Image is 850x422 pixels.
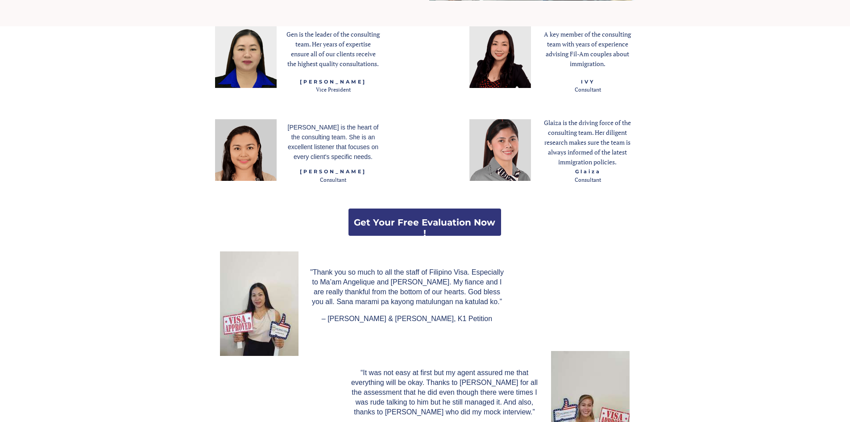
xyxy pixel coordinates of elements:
[575,86,601,93] span: Consultant
[300,168,366,175] span: [PERSON_NAME]
[310,268,504,305] span: "Thank you so much to all the staff of Filipino Visa. Especially to Ma’am Angelique and [PERSON_N...
[286,122,380,162] p: [PERSON_NAME] is the heart of the consulting team. She is an excellent listener that focuses on e...
[575,176,601,183] span: Consultant
[575,168,601,175] span: Glaiza
[544,118,631,166] span: Glaiza is the driving force of the consulting team. Her diligent research makes sure the team is ...
[316,86,351,93] span: Vice President
[351,369,538,416] span: “It was not easy at first but my agent assured me that everything will be okay. Thanks to [PERSON...
[348,209,501,236] a: Get Your Free Evaluation Now !
[544,30,631,68] span: A key member of the consulting team with years of experience advising Fil-Am couples about immigr...
[286,30,380,68] span: Gen is the leader of the consulting team. Her years of expertise ensure all of our clients receiv...
[320,176,346,183] span: Consultant
[322,315,492,322] span: – [PERSON_NAME] & [PERSON_NAME], K1 Petition
[581,79,595,85] span: IVY
[300,79,366,85] span: [PERSON_NAME]
[354,217,495,238] strong: Get Your Free Evaluation Now !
